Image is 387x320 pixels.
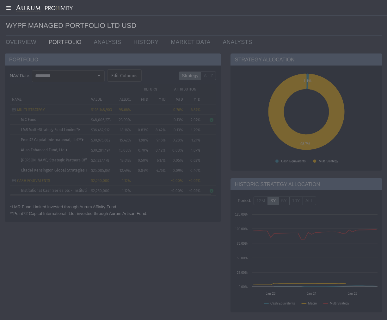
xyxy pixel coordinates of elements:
[187,179,200,183] div: -0.01%
[150,155,168,165] td: 6.17%
[168,155,185,165] td: 0.05%
[281,160,306,163] text: Cash Equivalents
[150,135,168,145] td: 9.16%
[174,87,196,91] p: ATTRIBUTION
[237,271,248,274] text: 25.00%
[133,145,150,155] td: 0.70%
[122,179,131,183] span: 1.12%
[307,292,316,295] text: Jan-24
[133,135,150,145] td: 1.98%
[91,168,110,173] span: $25,085,061
[10,84,89,104] td: Column NAME
[21,138,83,142] a: Point72 Capital International, Ltd.**
[21,158,116,162] a: [PERSON_NAME] Strategic Partners Offshore Fund, Ltd.
[119,118,131,122] span: 23.90%
[21,117,36,122] a: M C Fund
[230,178,382,190] div: HISTORIC STRATEGY ALLOCATION
[89,84,113,104] td: Column VALUE
[166,36,218,48] a: MARKET DATA
[141,97,148,102] p: MTD
[203,84,220,104] td: Column
[150,94,168,104] td: Column YTD
[133,94,150,104] td: Column MTD
[235,213,248,216] text: 125.00%
[185,135,203,145] td: 1.21%
[218,36,260,48] a: ANALYSTS
[194,97,200,102] p: YTD
[122,189,131,193] span: 1.12%
[91,138,110,142] span: $30,975,682
[120,128,131,132] span: 18.16%
[91,128,110,132] span: $36,462,912
[119,148,131,153] span: 15.08%
[144,87,157,91] p: RETURN
[185,94,203,104] td: Column YTD
[89,36,129,48] a: ANALYSIS
[10,70,32,81] div: NAV Date:
[267,197,279,205] label: 3Y
[21,128,80,132] a: LMR Multi-Strategy Fund Limited*
[150,145,168,155] td: 8.42%
[17,108,45,112] span: MULTI STRATEGY
[21,188,126,193] a: Institutional Cash Series plc - Institutional US Treasury Fund
[133,155,150,165] td: 0.50%
[1,36,44,48] a: OVERVIEW
[120,97,131,102] p: ALLOC.
[44,36,89,48] a: PORTFOLIO
[120,158,131,163] span: 13.61%
[303,197,316,205] label: ALL
[279,197,290,205] label: 5Y
[150,125,168,135] td: 8.42%
[304,79,311,83] text: 1.1%
[6,16,382,36] div: WYPF MANAGED PORTFOLIO LTD USD
[91,179,109,183] span: $2,250,000
[94,71,104,81] div: Select
[168,94,185,104] td: Column MTD
[10,204,148,210] td: *LMR Fund Limited invested through Aurum Affinity Fund.
[120,168,131,173] span: 12.49%
[113,84,133,104] td: Column ALLOC.
[91,118,111,122] span: $48,006,273
[185,185,203,196] td: -0.01%
[237,256,248,260] text: 50.00%
[168,145,185,155] td: 0.08%
[168,165,185,175] td: 0.09%
[319,160,338,163] text: Multi Strategy
[187,108,200,112] div: 6.87%
[185,125,203,135] td: 1.29%
[170,108,183,112] div: 0.76%
[235,227,248,231] text: 100.00%
[168,125,185,135] td: 0.13%
[120,138,131,142] span: 15.42%
[159,97,166,102] p: YTD
[254,197,268,205] label: 12M
[230,53,382,66] div: STRATEGY ALLOCATION
[308,302,317,305] text: Macro
[239,285,248,289] text: 0.00%
[185,115,203,125] td: 2.07%
[235,195,254,206] div: Period:
[168,115,185,125] td: 0.13%
[21,168,103,173] a: Citadel Kensington Global Strategies Fund Ltd.
[91,97,102,102] p: VALUE
[91,108,112,112] span: $198,148,903
[266,292,276,295] text: Jan-23
[185,155,203,165] td: 0.63%
[91,189,109,193] span: $2,250,000
[111,73,138,79] span: Edit Columns
[168,185,185,196] td: -0.00%
[107,69,142,82] dx-button: Edit Columns
[348,292,358,295] text: Jan-25
[300,142,310,146] text: 98.7%
[176,97,183,102] p: MTD
[289,197,303,205] label: 10Y
[330,302,349,305] text: Multi Strategy
[5,53,221,66] div: PORTFOLIO
[133,125,150,135] td: 0.83%
[91,148,110,153] span: $30,281,497
[10,84,216,196] div: Tree list with 9 rows and 10 columns. Press Ctrl + right arrow to expand the focused node and Ctr...
[21,148,67,152] a: Atlas Enhanced Fund, Ltd.
[10,210,148,217] td: **Point72 Capital International, Ltd. invested through Aurum Artisan Fund.
[185,165,203,175] td: 0.46%
[201,72,216,80] label: A - Z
